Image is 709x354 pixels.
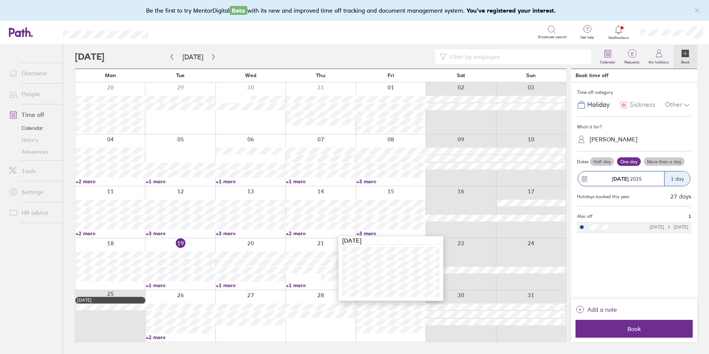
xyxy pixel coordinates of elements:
a: +3 more [356,230,426,237]
div: Other [665,98,691,112]
span: 2025 [612,176,642,182]
span: Wed [245,72,256,78]
a: +3 more [216,230,285,237]
span: Holiday [587,101,610,109]
a: Calendar [3,122,63,134]
a: Time off [3,107,63,122]
a: +1 more [146,178,215,185]
button: [DATE] 20251 day [577,167,691,190]
label: My holidays [644,58,673,65]
div: Book time off [576,72,609,78]
span: Book [581,325,687,332]
span: Thu [316,72,325,78]
a: Book [673,45,697,69]
input: Filter by employee [447,50,587,64]
span: Get help [575,35,599,40]
label: Calendar [596,58,620,65]
button: Add a note [576,304,617,315]
div: Holidays booked this year [577,194,630,199]
div: [DATE] [DATE] [650,224,688,230]
div: [DATE] [339,236,443,245]
a: My holidays [644,45,673,69]
span: Fri [388,72,394,78]
a: +1 more [286,282,355,289]
button: [DATE] [177,51,209,63]
a: +1 more [146,282,215,289]
span: Notifications [607,36,631,40]
a: +1 more [216,178,285,185]
a: History [3,134,63,146]
label: More than a day [644,157,685,166]
a: +2 more [286,230,355,237]
a: +2 more [76,178,145,185]
a: HR advice [3,205,63,220]
span: Also off [577,214,593,219]
label: Requests [620,58,644,65]
a: Calendar [596,45,620,69]
a: +3 more [146,230,215,237]
div: 1 day [664,171,690,186]
div: Who's it for? [577,121,691,132]
div: 27 days [670,193,691,200]
span: 0 [620,51,644,57]
div: [PERSON_NAME] [590,136,637,143]
div: [DATE] [77,298,144,303]
a: Overview [3,66,63,81]
a: +3 more [356,178,426,185]
label: One day [617,157,641,166]
span: Dates [577,159,588,164]
span: Beta [230,6,247,15]
a: People [3,86,63,101]
a: Allowances [3,146,63,158]
a: 0Requests [620,45,644,69]
label: Half day [590,157,614,166]
a: +1 more [216,282,285,289]
span: 1 [689,214,691,219]
span: Add a note [587,304,617,315]
span: Employee search [538,35,567,39]
a: +1 more [286,178,355,185]
span: Tue [176,72,185,78]
div: Be the first to try MentorDigital with its new and improved time off tracking and document manage... [146,6,563,15]
a: Notifications [607,24,631,40]
label: Book [677,58,694,65]
div: Time off category [577,87,691,98]
a: +2 more [76,230,145,237]
strong: [DATE] [612,176,629,182]
span: Mon [105,72,116,78]
span: Sun [526,72,536,78]
button: Book [576,320,693,338]
span: Sickness [630,101,655,109]
div: Search [168,29,187,35]
span: Sat [457,72,465,78]
a: Tools [3,164,63,178]
b: You've registered your interest. [466,7,556,14]
a: Settings [3,184,63,199]
a: +2 more [146,334,215,341]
